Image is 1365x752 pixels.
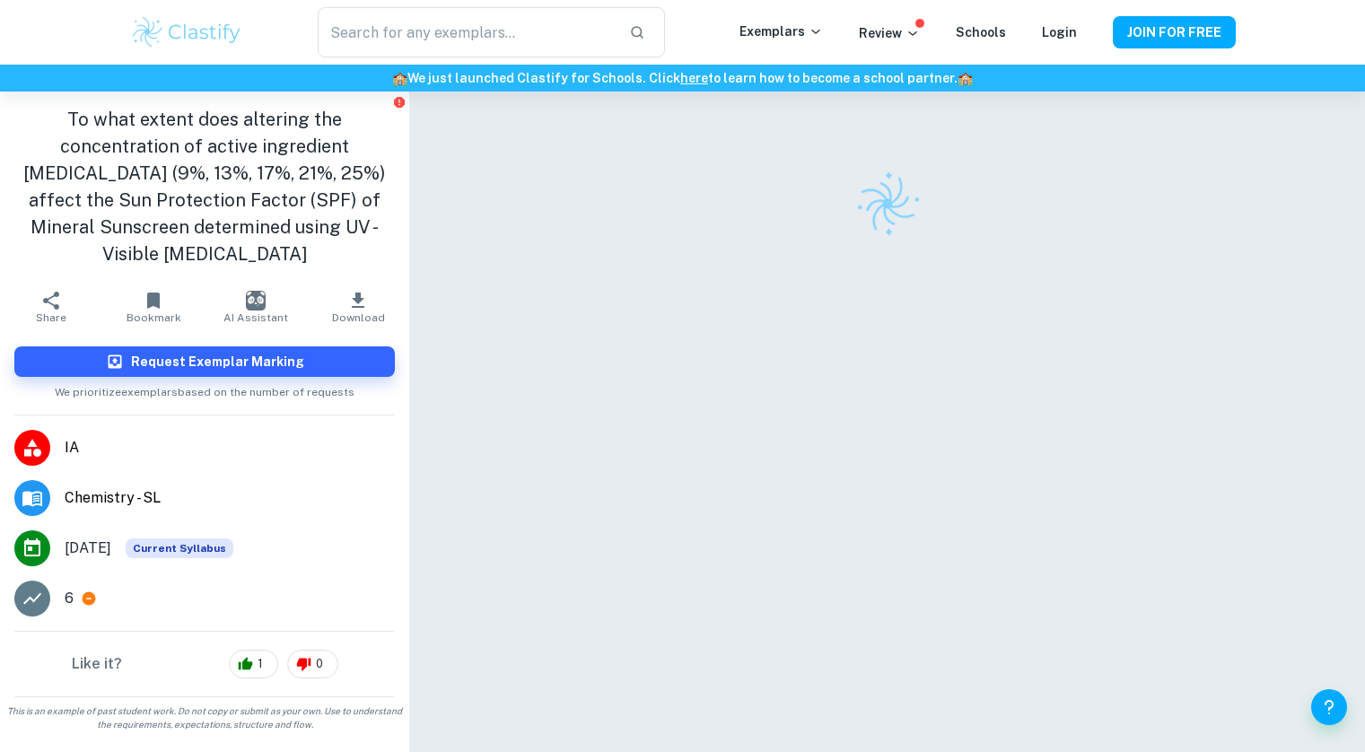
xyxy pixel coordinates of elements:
p: 6 [65,588,74,609]
span: 1 [248,655,273,673]
span: Share [36,311,66,324]
span: Chemistry - SL [65,487,395,509]
button: Report issue [392,95,406,109]
span: We prioritize exemplars based on the number of requests [55,377,354,400]
button: Request Exemplar Marking [14,346,395,377]
span: [DATE] [65,538,111,559]
div: 0 [287,650,338,678]
img: Clastify logo [843,160,932,249]
p: Review [859,23,920,43]
h1: To what extent does altering the concentration of active ingredient [MEDICAL_DATA] (9%, 13%, 17%,... [14,106,395,267]
a: Login [1042,25,1077,39]
span: 🏫 [958,71,973,85]
a: here [680,71,708,85]
div: This exemplar is based on the current syllabus. Feel free to refer to it for inspiration/ideas wh... [126,538,233,558]
h6: Like it? [72,653,122,675]
button: Download [307,282,409,332]
span: This is an example of past student work. Do not copy or submit as your own. Use to understand the... [7,704,402,731]
button: AI Assistant [205,282,307,332]
button: Help and Feedback [1311,689,1347,725]
div: 1 [229,650,278,678]
p: Exemplars [739,22,823,41]
span: Download [332,311,385,324]
button: Bookmark [102,282,205,332]
span: Bookmark [127,311,181,324]
span: AI Assistant [223,311,288,324]
a: Schools [956,25,1006,39]
h6: Request Exemplar Marking [131,352,304,372]
img: Clastify logo [130,14,244,50]
span: Current Syllabus [126,538,233,558]
h6: We just launched Clastify for Schools. Click to learn how to become a school partner. [4,68,1361,88]
span: 🏫 [392,71,407,85]
button: JOIN FOR FREE [1113,16,1236,48]
input: Search for any exemplars... [318,7,614,57]
span: 0 [306,655,333,673]
img: AI Assistant [246,291,266,310]
span: IA [65,437,395,459]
